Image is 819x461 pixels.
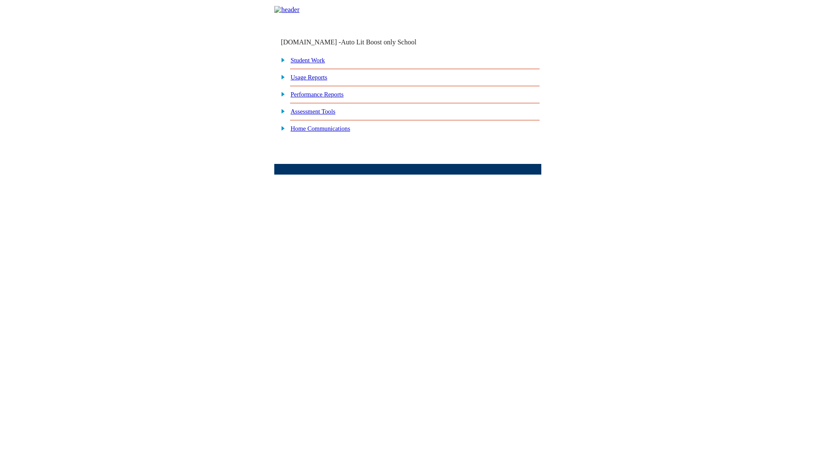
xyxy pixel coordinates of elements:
[290,108,335,115] a: Assessment Tools
[276,107,285,115] img: plus.gif
[276,90,285,98] img: plus.gif
[290,74,327,81] a: Usage Reports
[290,57,325,64] a: Student Work
[274,6,299,14] img: header
[341,38,416,46] nobr: Auto Lit Boost only School
[281,38,438,46] td: [DOMAIN_NAME] -
[290,91,343,98] a: Performance Reports
[276,73,285,81] img: plus.gif
[276,56,285,64] img: plus.gif
[290,125,350,132] a: Home Communications
[276,124,285,132] img: plus.gif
